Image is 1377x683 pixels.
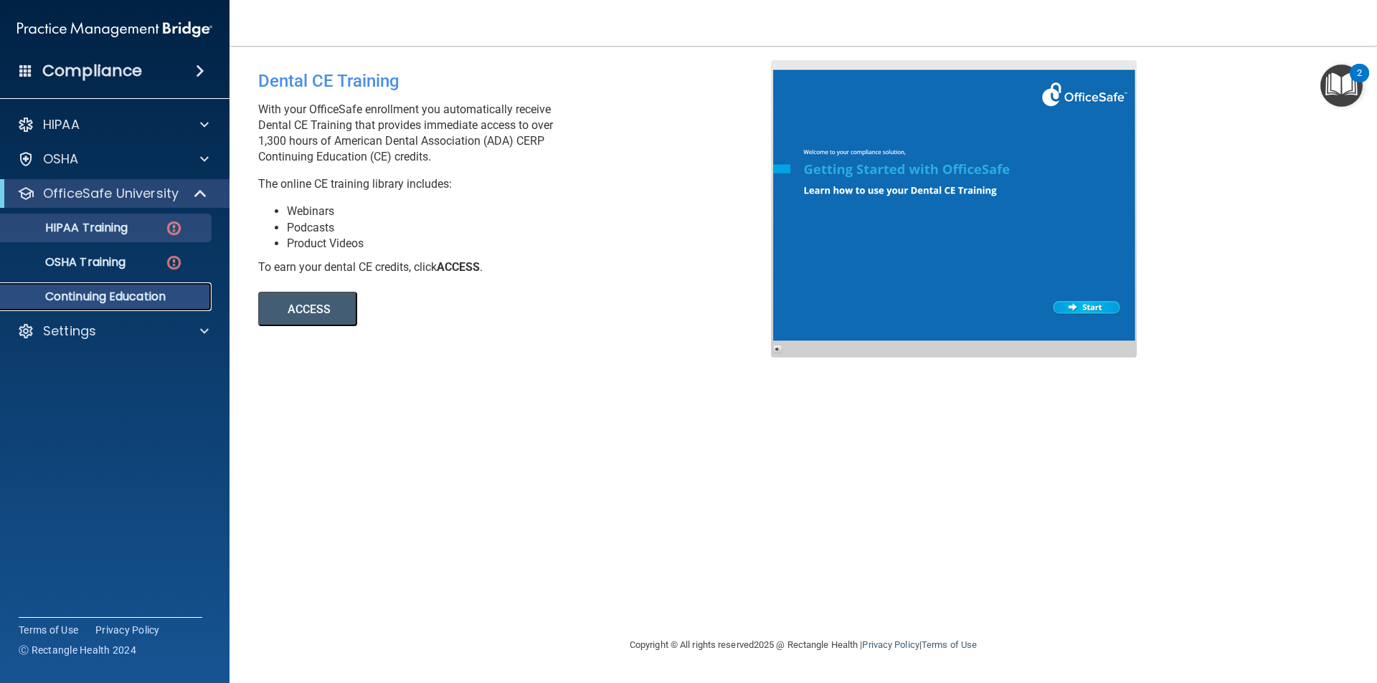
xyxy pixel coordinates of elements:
h4: Compliance [42,61,142,81]
span: Ⓒ Rectangle Health 2024 [19,643,136,657]
p: Settings [43,323,96,340]
p: The online CE training library includes: [258,176,782,192]
p: Continuing Education [9,290,205,304]
img: danger-circle.6113f641.png [165,219,183,237]
p: HIPAA [43,116,80,133]
div: Dental CE Training [258,60,782,102]
div: 2 [1357,73,1362,92]
p: With your OfficeSafe enrollment you automatically receive Dental CE Training that provides immedi... [258,102,782,165]
a: Terms of Use [19,623,78,637]
p: OfficeSafe University [43,185,179,202]
a: Privacy Policy [95,623,160,637]
li: Podcasts [287,220,782,236]
p: OSHA Training [9,255,126,269]
div: To earn your dental CE credits, click . [258,259,782,275]
button: ACCESS [258,292,357,326]
a: Terms of Use [922,639,977,650]
b: ACCESS [437,260,480,274]
a: Settings [17,323,209,340]
a: ACCESS [258,305,650,315]
a: OfficeSafe University [17,185,208,202]
iframe: Drift Widget Chat Controller [1129,581,1360,639]
li: Product Videos [287,236,782,252]
img: danger-circle.6113f641.png [165,254,183,272]
img: PMB logo [17,15,212,44]
div: Copyright © All rights reserved 2025 @ Rectangle Health | | [541,622,1065,668]
p: OSHA [43,151,79,168]
a: OSHA [17,151,209,168]
button: Open Resource Center, 2 new notifications [1320,65,1363,107]
li: Webinars [287,204,782,219]
a: HIPAA [17,116,209,133]
a: Privacy Policy [862,639,919,650]
p: HIPAA Training [9,221,128,235]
